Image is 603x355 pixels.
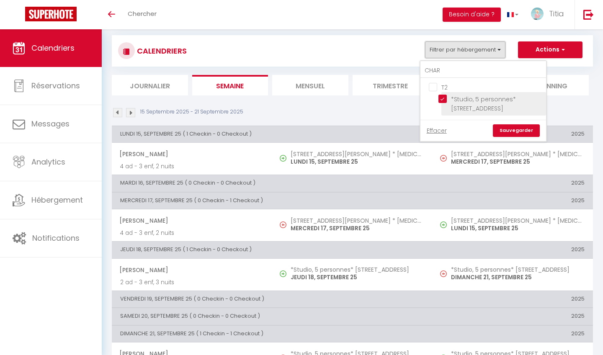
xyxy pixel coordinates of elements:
[120,278,264,287] p: 2 ad - 3 enf, 3 nuits
[112,75,188,95] li: Journalier
[291,273,424,282] p: JEUDI 18, SEPTEMBRE 25
[192,75,268,95] li: Semaine
[32,233,80,243] span: Notifications
[433,192,593,209] th: 2025
[513,75,589,95] li: Planning
[140,108,243,116] p: 15 Septembre 2025 - 21 Septembre 2025
[518,41,582,58] button: Actions
[531,8,544,20] img: ...
[433,325,593,342] th: 2025
[7,3,32,28] button: Ouvrir le widget de chat LiveChat
[425,41,505,58] button: Filtrer par hébergement
[112,175,433,192] th: MARDI 16, SEPTEMBRE 25 ( 0 Checkin - 0 Checkout )
[353,75,429,95] li: Trimestre
[119,146,264,162] span: [PERSON_NAME]
[451,224,585,233] p: LUNDI 15, SEPTEMBRE 25
[120,162,264,171] p: 4 ad - 3 enf, 2 nuits
[451,157,585,166] p: MERCREDI 17, SEPTEMBRE 25
[291,151,424,157] h5: [STREET_ADDRESS][PERSON_NAME] * [MEDICAL_DATA], 7 personnes *
[420,63,546,78] input: Rechercher un logement...
[112,126,433,142] th: LUNDI 15, SEPTEMBRE 25 ( 1 Checkin - 0 Checkout )
[112,242,433,258] th: JEUDI 18, SEPTEMBRE 25 ( 1 Checkin - 0 Checkout )
[440,221,447,228] img: NO IMAGE
[433,242,593,258] th: 2025
[451,217,585,224] h5: [STREET_ADDRESS][PERSON_NAME] * [MEDICAL_DATA], 7 personnes *
[291,157,424,166] p: LUNDI 15, SEPTEMBRE 25
[31,157,65,167] span: Analytics
[420,60,547,142] div: Filtrer par hébergement
[451,266,585,273] h5: *Studio, 5 personnes* [STREET_ADDRESS]
[119,213,264,229] span: [PERSON_NAME]
[549,8,564,19] span: Titia
[440,155,447,162] img: NO IMAGE
[31,195,83,205] span: Hébergement
[433,291,593,307] th: 2025
[31,80,80,91] span: Réservations
[451,273,585,282] p: DIMANCHE 21, SEPTEMBRE 25
[120,229,264,237] p: 4 ad - 3 enf, 2 nuits
[112,325,433,342] th: DIMANCHE 21, SEPTEMBRE 25 ( 1 Checkin - 1 Checkout )
[135,41,187,60] h3: CALENDRIERS
[493,124,540,137] a: Sauvegarder
[31,43,75,53] span: Calendriers
[112,192,433,209] th: MERCREDI 17, SEPTEMBRE 25 ( 0 Checkin - 1 Checkout )
[583,9,594,20] img: logout
[443,8,501,22] button: Besoin d'aide ?
[291,217,424,224] h5: [STREET_ADDRESS][PERSON_NAME] * [MEDICAL_DATA], 7 personnes *
[451,151,585,157] h5: [STREET_ADDRESS][PERSON_NAME] * [MEDICAL_DATA], 7 personnes *
[272,75,348,95] li: Mensuel
[112,308,433,325] th: SAMEDI 20, SEPTEMBRE 25 ( 0 Checkin - 0 Checkout )
[433,175,593,192] th: 2025
[427,126,447,135] a: Effacer
[280,221,286,228] img: NO IMAGE
[31,118,70,129] span: Messages
[112,291,433,307] th: VENDREDI 19, SEPTEMBRE 25 ( 0 Checkin - 0 Checkout )
[291,224,424,233] p: MERCREDI 17, SEPTEMBRE 25
[128,9,157,18] span: Chercher
[451,95,516,113] span: *Studio, 5 personnes* [STREET_ADDRESS]
[433,308,593,325] th: 2025
[291,266,424,273] h5: *Studio, 5 personnes* [STREET_ADDRESS]
[440,270,447,277] img: NO IMAGE
[25,7,77,21] img: Super Booking
[119,262,264,278] span: [PERSON_NAME]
